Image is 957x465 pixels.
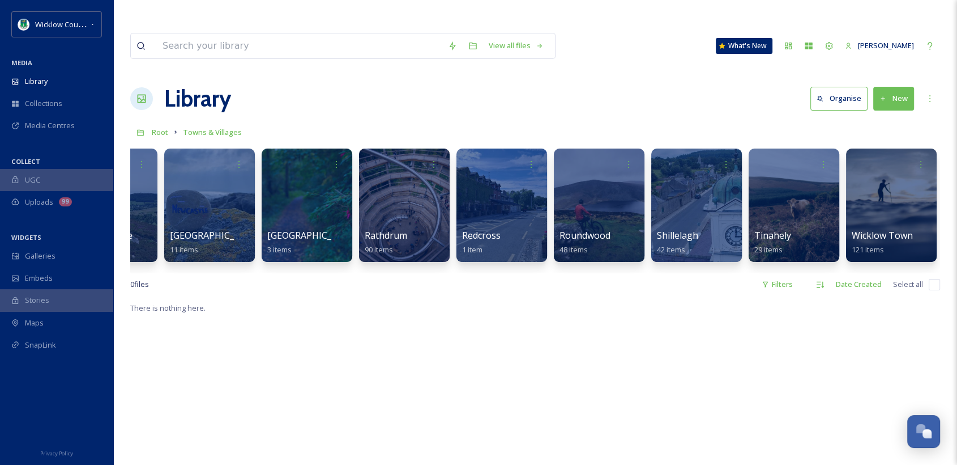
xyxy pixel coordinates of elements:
span: Maps [25,318,44,328]
span: 0 file s [130,279,149,290]
span: Shillelagh [657,229,698,242]
span: Wicklow County Council [35,19,115,29]
button: New [873,87,914,110]
span: COLLECT [11,157,40,166]
a: Privacy Policy [40,446,73,459]
span: 48 items [559,244,588,255]
span: Galleries [25,251,55,261]
a: View all files [483,35,549,57]
span: 1 item [462,244,482,255]
span: Uploads [25,197,53,208]
a: Rathdrum90 items [365,230,407,255]
span: 11 items [170,244,198,255]
div: Filters [756,273,798,295]
span: Roundwood [559,229,610,242]
span: WIDGETS [11,233,41,242]
span: Wicklow Town [852,229,913,242]
span: Library [25,76,48,87]
span: Stories [25,295,49,306]
a: [GEOGRAPHIC_DATA]3 items [267,230,358,255]
span: UGC [25,175,40,185]
span: Collections [25,98,62,109]
a: Tinahely29 items [754,230,791,255]
a: [PERSON_NAME] [839,35,920,57]
span: [GEOGRAPHIC_DATA] [267,229,358,242]
a: Shillelagh42 items [657,230,698,255]
span: There is nothing here. [130,303,206,313]
a: Library [164,82,231,116]
span: Tinahely [754,229,791,242]
span: 121 items [852,244,884,255]
span: Towns & Villages [183,127,242,137]
span: 3 items [267,244,292,255]
button: Organise [810,87,868,110]
a: Towns & Villages [183,125,242,139]
span: Privacy Policy [40,450,73,457]
a: What's New [716,38,772,54]
a: Wicklow Town121 items [852,230,913,255]
button: Open Chat [907,415,940,448]
a: Redcross1 item [462,230,501,255]
span: SnapLink [25,340,56,350]
span: Rathdrum [365,229,407,242]
a: Roundwood48 items [559,230,610,255]
span: [GEOGRAPHIC_DATA] [170,229,261,242]
div: 99 [59,197,72,206]
span: 90 items [365,244,393,255]
a: Root [152,125,168,139]
span: Embeds [25,273,53,284]
div: Date Created [830,273,887,295]
span: 42 items [657,244,685,255]
input: Search your library [157,33,442,58]
span: Root [152,127,168,137]
span: MEDIA [11,58,32,67]
img: download%20(9).png [18,19,29,30]
span: Select all [893,279,923,290]
a: [GEOGRAPHIC_DATA]11 items [170,230,261,255]
span: 29 items [754,244,783,255]
span: Media Centres [25,120,75,131]
span: [PERSON_NAME] [858,40,914,50]
span: Redcross [462,229,501,242]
